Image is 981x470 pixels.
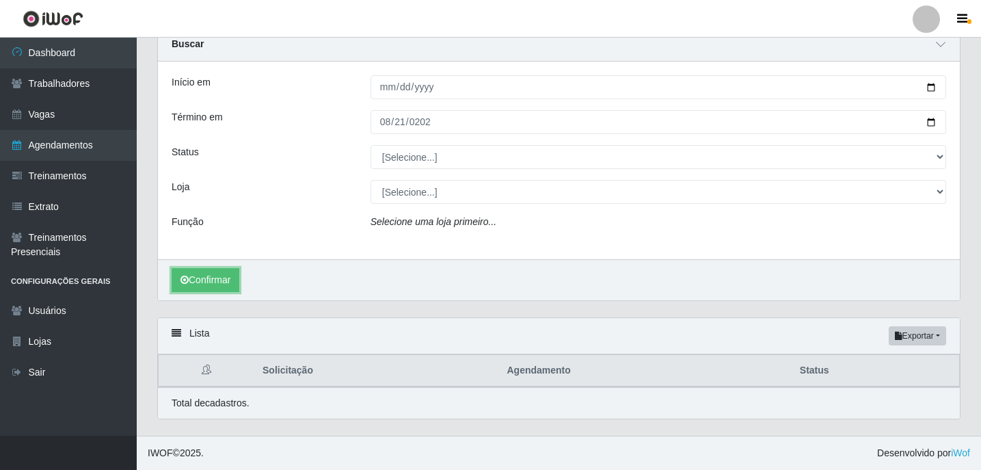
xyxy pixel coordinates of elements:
label: Término em [172,110,223,125]
span: IWOF [148,447,173,458]
th: Solicitação [254,355,498,387]
div: Lista [158,318,960,354]
strong: Buscar [172,38,204,49]
label: Status [172,145,199,159]
i: Selecione uma loja primeiro... [371,216,496,227]
a: iWof [951,447,970,458]
span: Desenvolvido por [877,446,970,460]
th: Status [792,355,960,387]
p: Total de cadastros. [172,396,250,410]
button: Exportar [889,326,946,345]
label: Função [172,215,204,229]
input: 00/00/0000 [371,110,946,134]
th: Agendamento [498,355,791,387]
img: CoreUI Logo [23,10,83,27]
input: 00/00/0000 [371,75,946,99]
button: Confirmar [172,268,239,292]
label: Início em [172,75,211,90]
label: Loja [172,180,189,194]
span: © 2025 . [148,446,204,460]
